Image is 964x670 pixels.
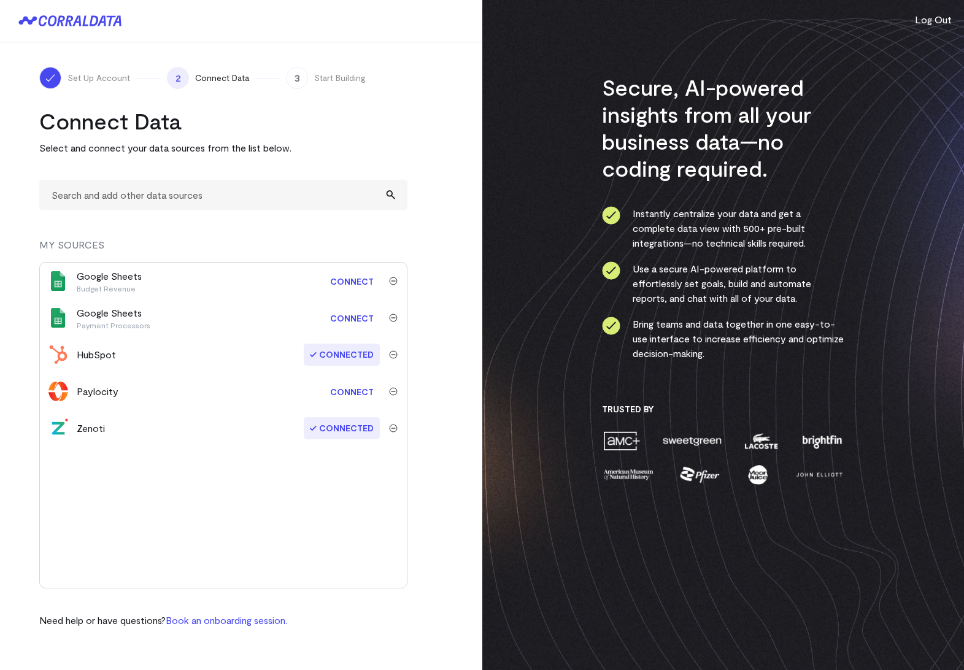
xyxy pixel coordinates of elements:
div: MY SOURCES [39,237,407,262]
span: Connected [304,344,380,366]
img: sweetgreen-1d1fb32c.png [661,430,723,452]
img: google_sheets-5a4bad8e.svg [48,308,68,328]
img: ico-check-circle-4b19435c.svg [602,317,620,335]
div: Google Sheets [77,306,150,330]
img: john-elliott-25751c40.png [794,464,844,485]
span: Connected [304,417,380,439]
div: Zenoti [77,421,105,436]
div: HubSpot [77,347,116,362]
img: lacoste-7a6b0538.png [743,430,779,452]
p: Payment Processors [77,320,150,330]
p: Select and connect your data sources from the list below. [39,141,407,155]
li: Bring teams and data together in one easy-to-use interface to increase efficiency and optimize de... [602,317,844,361]
img: trash-40e54a27.svg [389,387,398,396]
a: Book an onboarding session. [166,614,287,626]
img: hubspot-c1e9301f.svg [48,345,68,364]
img: trash-40e54a27.svg [389,314,398,322]
img: trash-40e54a27.svg [389,424,398,433]
img: amc-0b11a8f1.png [602,430,641,452]
img: ico-check-white-5ff98cb1.svg [44,72,56,84]
input: Search and add other data sources [39,180,407,210]
img: trash-40e54a27.svg [389,350,398,359]
img: google_sheets-5a4bad8e.svg [48,271,68,291]
span: 3 [286,67,308,89]
a: Connect [324,380,380,403]
div: Paylocity [77,384,118,399]
img: pfizer-e137f5fc.png [679,464,721,485]
li: Instantly centralize your data and get a complete data view with 500+ pre-built integrations—no t... [602,206,844,250]
li: Use a secure AI-powered platform to effortlessly set goals, build and automate reports, and chat ... [602,261,844,306]
img: brightfin-a251e171.png [800,430,844,452]
h3: Secure, AI-powered insights from all your business data—no coding required. [602,74,844,182]
img: ico-check-circle-4b19435c.svg [602,261,620,280]
p: Budget Revenue [77,283,142,293]
img: trash-40e54a27.svg [389,277,398,285]
img: zenoti-2086f9c1.png [48,418,68,438]
div: Google Sheets [77,269,142,293]
a: Connect [324,270,380,293]
h2: Connect Data [39,107,407,134]
h3: Trusted By [602,404,844,415]
span: 2 [167,67,189,89]
span: Start Building [314,72,366,84]
span: Connect Data [195,72,249,84]
a: Connect [324,307,380,329]
span: Set Up Account [67,72,130,84]
button: Log Out [915,12,952,27]
img: ico-check-circle-4b19435c.svg [602,206,620,225]
img: paylocity-4997edbb.svg [48,382,68,401]
img: moon-juice-c312e729.png [746,464,770,485]
p: Need help or have questions? [39,613,287,628]
img: amnh-5afada46.png [602,464,655,485]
